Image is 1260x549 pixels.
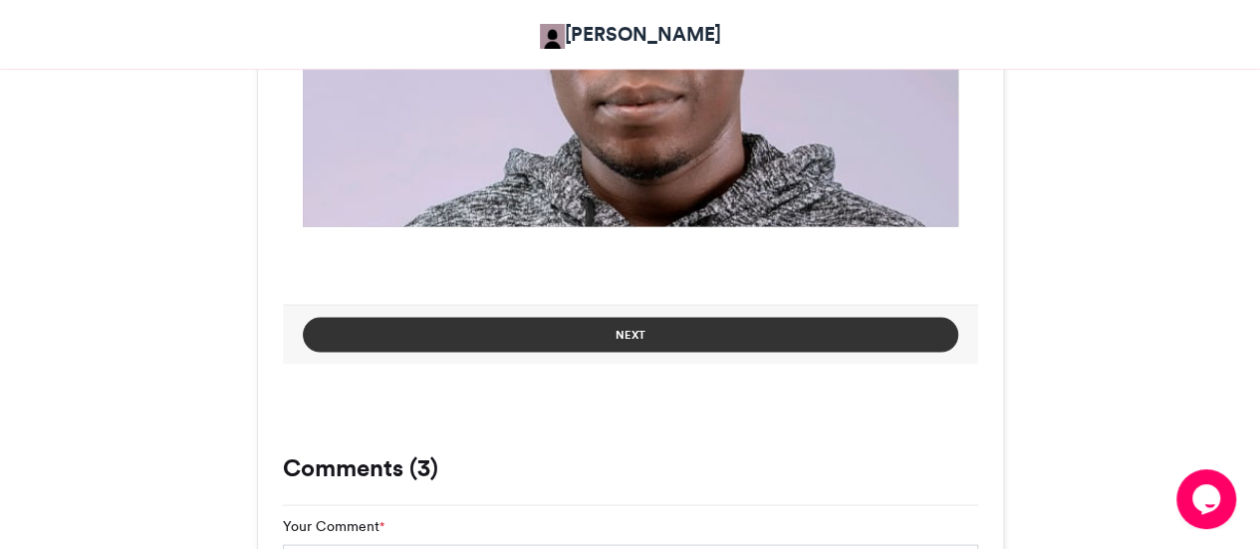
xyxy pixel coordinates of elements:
img: Adetokunbo Adeyanju [540,24,565,49]
label: Your Comment [283,515,384,536]
iframe: chat widget [1176,469,1240,529]
h3: Comments (3) [283,455,978,479]
a: [PERSON_NAME] [540,20,721,49]
button: Next [303,317,958,352]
